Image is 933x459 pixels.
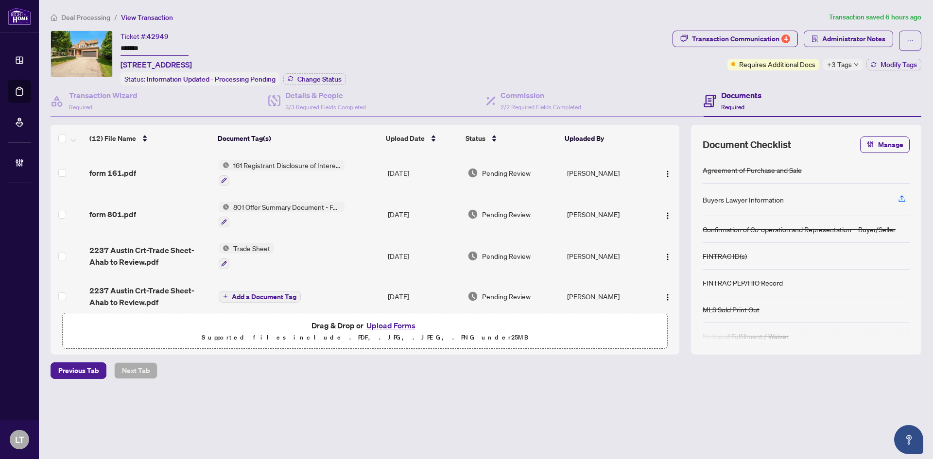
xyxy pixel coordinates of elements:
li: / [114,12,117,23]
span: Requires Additional Docs [739,59,815,69]
img: Status Icon [219,202,229,212]
span: Deal Processing [61,13,110,22]
th: (12) File Name [86,125,214,152]
td: [PERSON_NAME] [563,152,651,194]
img: Document Status [467,251,478,261]
img: Document Status [467,209,478,220]
img: Logo [664,170,672,178]
div: Confirmation of Co-operation and Representation—Buyer/Seller [703,224,896,235]
button: Administrator Notes [804,31,893,47]
button: Manage [860,136,910,153]
p: Supported files include .PDF, .JPG, .JPEG, .PNG under 25 MB [69,332,661,343]
span: +3 Tags [827,59,852,70]
td: [PERSON_NAME] [563,235,651,277]
div: Transaction Communication [692,31,790,47]
h4: Details & People [285,89,366,101]
span: solution [812,35,818,42]
h4: Documents [721,89,761,101]
button: Previous Tab [51,362,106,379]
td: [DATE] [384,277,464,316]
img: Logo [664,212,672,220]
span: down [854,62,859,67]
button: Open asap [894,425,923,454]
div: Status: [121,72,279,85]
th: Document Tag(s) [214,125,382,152]
span: Administrator Notes [822,31,885,47]
h4: Commission [501,89,581,101]
span: 3/3 Required Fields Completed [285,103,366,111]
div: 4 [781,34,790,43]
img: Status Icon [219,160,229,170]
button: Transaction Communication4 [673,31,798,47]
span: plus [223,294,228,299]
img: Logo [664,253,672,261]
td: [PERSON_NAME] [563,194,651,236]
img: Document Status [467,168,478,178]
button: Logo [660,248,675,264]
span: Drag & Drop or [311,319,418,332]
div: Buyers Lawyer Information [703,194,784,205]
th: Status [462,125,561,152]
button: Logo [660,206,675,222]
span: Upload Date [386,133,425,144]
img: IMG-W12217617_1.jpg [51,31,112,77]
span: 161 Registrant Disclosure of Interest - Disposition ofProperty [229,160,345,170]
button: Add a Document Tag [219,291,301,303]
span: form 161.pdf [89,167,136,179]
button: Status Icon161 Registrant Disclosure of Interest - Disposition ofProperty [219,160,345,186]
span: Modify Tags [881,61,917,68]
span: [STREET_ADDRESS] [121,59,192,70]
span: (12) File Name [89,133,136,144]
article: Transaction saved 6 hours ago [829,12,921,23]
div: FINTRAC PEP/HIO Record [703,277,783,288]
span: View Transaction [121,13,173,22]
td: [DATE] [384,235,464,277]
td: [DATE] [384,152,464,194]
button: Add a Document Tag [219,290,301,303]
button: Status IconTrade Sheet [219,243,274,269]
span: Pending Review [482,291,531,302]
span: LT [15,433,24,446]
span: Previous Tab [58,363,99,378]
div: FINTRAC ID(s) [703,251,747,261]
h4: Transaction Wizard [69,89,138,101]
span: 801 Offer Summary Document - For use with Agreement of Purchase and Sale [229,202,345,212]
span: Required [721,103,744,111]
button: Modify Tags [866,59,921,70]
th: Uploaded By [561,125,648,152]
span: 2237 Austin Crt-Trade Sheet-Ahab to Review.pdf [89,285,211,308]
button: Upload Forms [363,319,418,332]
span: home [51,14,57,21]
button: Status Icon801 Offer Summary Document - For use with Agreement of Purchase and Sale [219,202,345,228]
div: Ticket #: [121,31,169,42]
span: 42949 [147,32,169,41]
span: ellipsis [907,37,914,44]
span: form 801.pdf [89,208,136,220]
img: logo [8,7,31,25]
button: Logo [660,165,675,181]
span: Status [466,133,485,144]
span: 2237 Austin Crt-Trade Sheet-Ahab to Review.pdf [89,244,211,268]
div: MLS Sold Print Out [703,304,760,315]
span: Change Status [297,76,342,83]
div: Agreement of Purchase and Sale [703,165,802,175]
button: Change Status [283,73,346,85]
span: Pending Review [482,251,531,261]
img: Status Icon [219,243,229,254]
span: 2/2 Required Fields Completed [501,103,581,111]
button: Logo [660,289,675,304]
td: [DATE] [384,194,464,236]
span: Information Updated - Processing Pending [147,75,276,84]
span: Add a Document Tag [232,293,296,300]
th: Upload Date [382,125,461,152]
img: Logo [664,293,672,301]
span: Required [69,103,92,111]
span: Pending Review [482,209,531,220]
span: Document Checklist [703,138,791,152]
span: Drag & Drop orUpload FormsSupported files include .PDF, .JPG, .JPEG, .PNG under25MB [63,313,667,349]
span: Pending Review [482,168,531,178]
span: Trade Sheet [229,243,274,254]
span: Manage [878,137,903,153]
button: Next Tab [114,362,157,379]
img: Document Status [467,291,478,302]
